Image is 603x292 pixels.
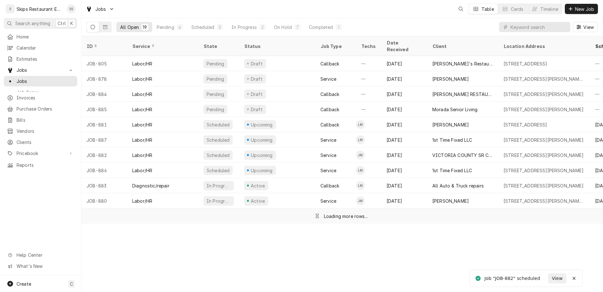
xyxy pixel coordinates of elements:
span: K [70,20,73,27]
div: Completed [309,24,333,31]
div: JM [356,196,365,205]
div: JOB-880 [81,193,127,208]
div: JOB-883 [81,178,127,193]
div: [STREET_ADDRESS] [504,60,547,67]
div: JM [356,151,365,160]
span: C [70,281,73,287]
span: Pricebook [17,150,65,157]
span: Search anything [15,20,50,27]
div: JOB-805 [81,56,127,71]
div: [STREET_ADDRESS][PERSON_NAME][PERSON_NAME] [504,76,585,82]
div: 1st Time Fixed LLC [432,167,472,174]
button: Search anythingCtrlK [4,18,77,29]
a: Go to What's New [4,261,77,271]
div: Pending [157,24,174,31]
div: SS [67,4,76,13]
div: ID [86,43,121,50]
div: LM [356,120,365,129]
div: [STREET_ADDRESS][PERSON_NAME] [504,91,584,98]
div: [DATE] [381,178,427,193]
div: 1st Time Fixed LLC [432,137,472,143]
div: [STREET_ADDRESS][PERSON_NAME] [504,106,584,113]
button: Open search [456,4,466,14]
div: [STREET_ADDRESS][PERSON_NAME] [504,137,584,143]
div: — [356,86,381,102]
div: 7 [296,24,299,31]
div: Service [320,76,336,82]
div: 2 [261,24,264,31]
div: Cards [511,6,524,12]
span: Jobs [17,78,74,85]
div: Pending [206,60,225,67]
div: [DATE] [381,56,427,71]
div: [PERSON_NAME] [432,198,469,204]
a: Calendar [4,43,77,53]
div: Date Received [387,39,421,53]
a: Go to Jobs [4,65,77,75]
span: Vendors [17,128,74,134]
div: Callback [320,106,339,113]
div: [DATE] [381,193,427,208]
a: Reports [4,160,77,170]
div: Service [320,198,336,204]
div: Longino Monroe's Avatar [356,166,365,175]
div: Techs [361,43,376,50]
div: [PERSON_NAME]'s Restaurant [432,60,493,67]
div: — [356,102,381,117]
div: [STREET_ADDRESS][PERSON_NAME] [504,182,584,189]
div: Labor/HR [132,152,152,159]
div: All Auto & Truck repairs [432,182,484,189]
div: VICTORIA COUNTY SR CITIZENS CTR [432,152,493,159]
div: Morada Senior Living [432,106,477,113]
div: Callback [320,91,339,98]
a: Jobs [4,76,77,86]
div: [STREET_ADDRESS] [504,121,547,128]
div: Location Address [504,43,584,50]
span: New Job [574,6,595,12]
a: Go to Pricebook [4,148,77,159]
div: Labor/HR [132,137,152,143]
div: Callback [320,182,339,189]
div: Longino Monroe's Avatar [356,120,365,129]
div: Skips Restaurant Equipment [17,6,63,12]
div: [STREET_ADDRESS][PERSON_NAME] [504,152,584,159]
input: Keyword search [510,22,567,32]
div: [DATE] [381,117,427,132]
div: Pending [206,91,225,98]
span: Help Center [17,252,73,258]
div: Callback [320,60,339,67]
div: — [356,71,381,86]
div: [DATE] [381,102,427,117]
div: JOB-886 [81,163,127,178]
a: Invoices [4,92,77,103]
div: Service [320,152,336,159]
div: JOB-887 [81,132,127,147]
div: Service [320,167,336,174]
div: Service [132,43,192,50]
button: View [573,22,598,32]
a: Vendors [4,126,77,136]
a: Estimates [4,54,77,64]
div: Upcoming [250,152,274,159]
a: Bills [4,115,77,125]
div: JOB-881 [81,117,127,132]
div: Pending [206,76,225,82]
div: Draft [250,76,264,82]
span: Calendar [17,44,74,51]
a: Purchase Orders [4,104,77,114]
div: [STREET_ADDRESS][PERSON_NAME][PERSON_NAME] [504,198,585,204]
div: LM [356,135,365,144]
div: [DATE] [381,86,427,102]
div: Loading more rows... [324,213,368,220]
span: Home [17,33,74,40]
div: [DATE] [381,147,427,163]
div: Diagnostic/repair [132,182,169,189]
div: 1 [337,24,341,31]
div: Client [432,43,492,50]
div: Table [482,6,494,12]
div: [PERSON_NAME] RESTAURANT [432,91,493,98]
div: — [356,56,381,71]
div: Job Type [320,43,351,50]
div: Longino Monroe's Avatar [356,181,365,190]
div: Scheduled [206,137,230,143]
